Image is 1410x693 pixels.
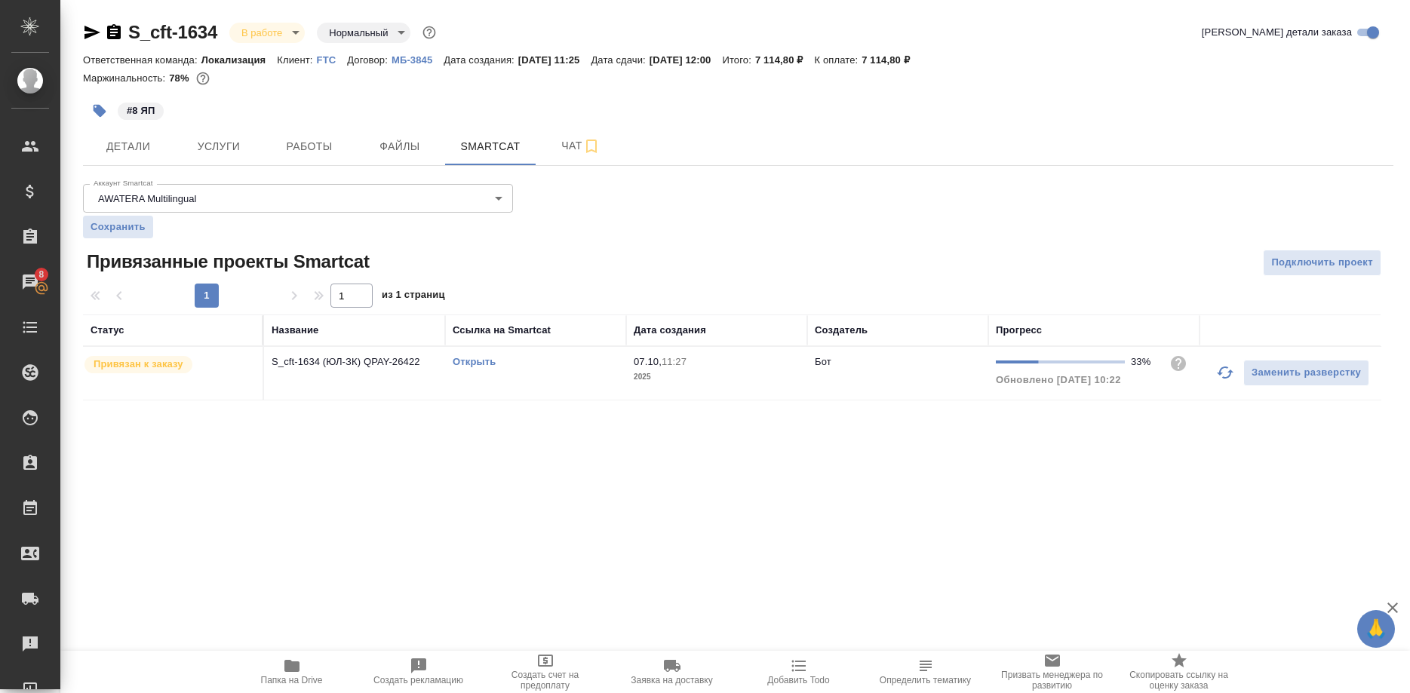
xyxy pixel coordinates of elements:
p: [DATE] 11:25 [518,54,591,66]
span: Привязанные проекты Smartcat [83,250,370,274]
button: Сохранить [83,216,153,238]
a: 8 [4,263,57,301]
p: Локализация [201,54,278,66]
button: AWATERA Multilingual [94,192,201,205]
span: Заменить разверстку [1252,364,1361,382]
p: S_cft-1634 (ЮЛ-ЗК) QPAY-26422 [272,354,438,369]
div: AWATERA Multilingual [83,184,513,213]
div: Ссылка на Smartcat [453,323,551,338]
svg: Подписаться [582,137,601,155]
span: 🙏 [1363,613,1389,645]
div: Дата создания [634,323,706,338]
span: [PERSON_NAME] детали заказа [1202,25,1352,40]
p: [DATE] 12:00 [650,54,723,66]
a: МБ-3845 [392,53,444,66]
a: Открыть [453,356,496,367]
p: Итого: [722,54,754,66]
p: FTC [317,54,348,66]
p: Дата сдачи: [591,54,649,66]
p: К оплате: [814,54,862,66]
p: Договор: [347,54,392,66]
p: МБ-3845 [392,54,444,66]
button: Скопировать ссылку для ЯМессенджера [83,23,101,41]
span: из 1 страниц [382,286,445,308]
p: 78% [169,72,192,84]
button: 1311.64 RUB; [193,69,213,88]
p: Бот [815,356,831,367]
span: 8 [29,267,53,282]
p: Маржинальность: [83,72,169,84]
div: Создатель [815,323,868,338]
p: 07.10, [634,356,662,367]
p: Дата создания: [444,54,518,66]
button: В работе [237,26,287,39]
span: Подключить проект [1271,254,1373,271]
span: Сохранить [91,219,146,235]
p: 2025 [634,369,800,385]
p: Ответственная команда: [83,54,201,66]
p: Привязан к заказу [94,357,183,372]
button: Доп статусы указывают на важность/срочность заказа [419,23,439,42]
p: 7 114,80 ₽ [755,54,815,66]
span: Файлы [364,137,436,156]
button: Заменить разверстку [1243,360,1369,386]
div: В работе [317,23,410,43]
span: Smartcat [454,137,527,156]
button: 🙏 [1357,610,1395,648]
div: Статус [91,323,124,338]
a: S_cft-1634 [128,22,217,42]
span: Чат [545,136,617,155]
div: 33% [1131,354,1157,369]
p: #8 ЯП [127,103,155,118]
button: Добавить тэг [83,94,116,127]
button: Подключить проект [1263,250,1381,276]
p: 11:27 [662,356,687,367]
div: Название [272,323,318,338]
p: Клиент: [277,54,316,66]
button: Нормальный [324,26,392,39]
p: 7 114,80 ₽ [862,54,921,66]
span: Услуги [183,137,255,156]
span: Детали [92,137,164,156]
span: Работы [273,137,346,156]
div: В работе [229,23,305,43]
span: Обновлено [DATE] 10:22 [996,374,1121,385]
button: Обновить прогресс [1207,354,1243,391]
button: Скопировать ссылку [105,23,123,41]
div: Прогресс [996,323,1042,338]
a: FTC [317,53,348,66]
